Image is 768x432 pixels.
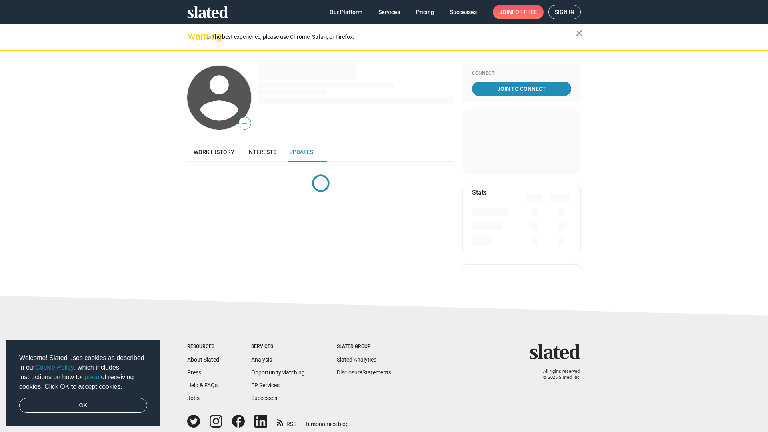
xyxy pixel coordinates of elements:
span: Updates [289,149,313,155]
span: Work history [194,149,234,155]
mat-icon: close [574,28,584,38]
p: All rights reserved. © 2025 Slated, Inc. [535,369,581,380]
a: Slated Analytics [337,356,376,363]
a: Updates [283,142,320,162]
span: Sign in [555,5,574,19]
span: Interests [247,149,276,155]
a: Join To Connect [472,82,571,96]
span: film [306,421,316,427]
div: Resources [187,344,219,350]
span: Pricing [416,5,434,19]
a: Interests [241,142,283,162]
div: Slated Group [337,344,391,350]
a: EP Services [251,382,280,388]
div: cookieconsent [6,340,160,426]
span: for free [512,5,537,19]
a: Successes [251,395,277,401]
a: Press [187,369,201,376]
a: Cookie Policy [35,364,74,371]
span: Our Platform [330,5,362,19]
a: Successes [444,5,483,19]
a: RSS [277,416,296,428]
a: Jobs [187,395,200,401]
span: Successes [450,5,477,19]
a: Our Platform [323,5,369,19]
a: dismiss cookie message [19,398,147,413]
span: Services [378,5,400,19]
a: Work history [187,142,241,162]
mat-card-title: Stats [472,188,487,197]
a: Services [372,5,406,19]
mat-icon: warning [188,32,198,41]
div: For the best experience, please use Chrome, Safari, or Firefox. [203,32,576,42]
span: Join To Connect [474,82,570,96]
a: Help & FAQs [187,382,218,388]
span: — [239,118,251,129]
a: OpportunityMatching [251,369,305,376]
a: filmonomics blog [306,414,349,428]
a: DisclosureStatements [337,369,391,376]
a: opt-out [81,374,101,380]
a: Pricing [410,5,440,19]
a: Sign in [548,5,581,19]
span: Join [499,5,537,19]
a: Analysis [251,356,272,363]
a: About Slated [187,356,219,363]
span: Welcome! Slated uses cookies as described in our , which includes instructions on how to of recei... [19,353,147,392]
div: Services [251,344,305,350]
a: Joinfor free [493,5,544,19]
div: Connect [472,70,571,77]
